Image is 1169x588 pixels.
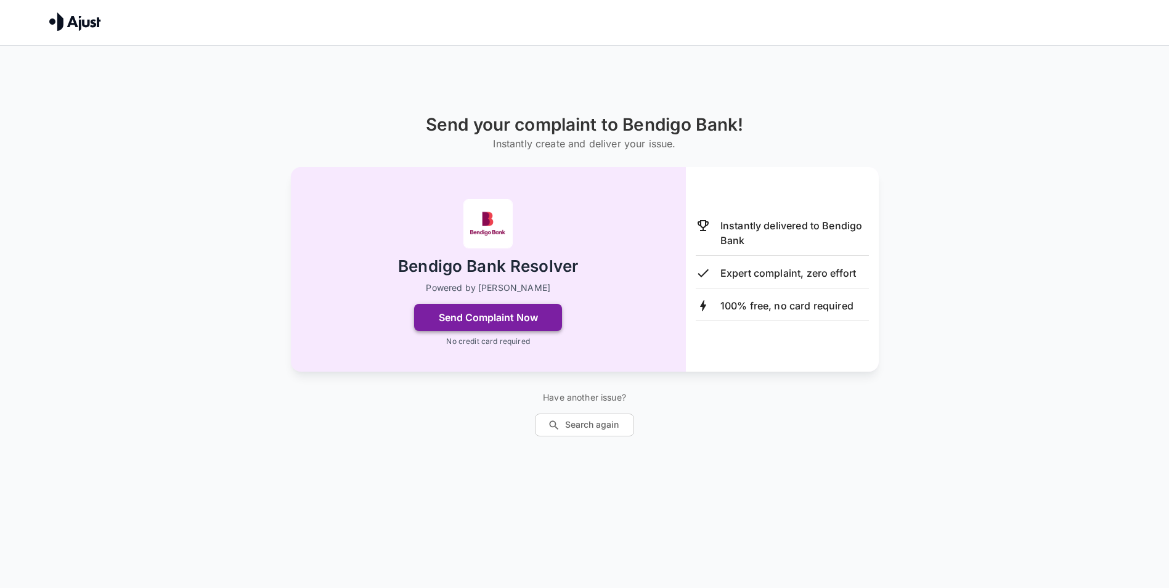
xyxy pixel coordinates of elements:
h6: Instantly create and deliver your issue. [426,135,743,152]
button: Search again [535,414,634,436]
button: Send Complaint Now [414,304,562,331]
p: Instantly delivered to Bendigo Bank [720,218,869,248]
p: Have another issue? [535,391,634,404]
h2: Bendigo Bank Resolver [398,256,578,277]
h1: Send your complaint to Bendigo Bank! [426,115,743,135]
p: Expert complaint, zero effort [720,266,856,280]
img: Ajust [49,12,101,31]
p: No credit card required [446,336,529,347]
img: Bendigo Bank [463,199,513,248]
p: Powered by [PERSON_NAME] [426,282,550,294]
p: 100% free, no card required [720,298,853,313]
